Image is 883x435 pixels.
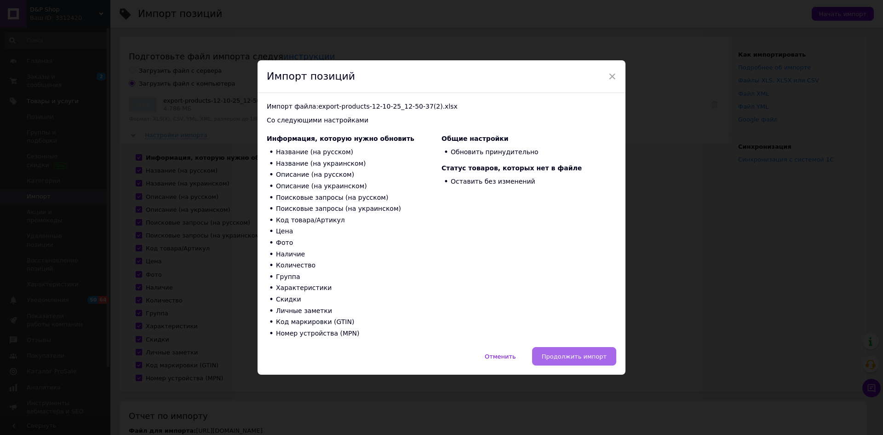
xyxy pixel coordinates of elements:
[267,116,616,125] div: Со следующими настройками
[267,226,441,238] li: Цена
[258,60,625,93] div: Импорт позиций
[441,135,509,142] span: Общие настройки
[267,249,441,260] li: Наличие
[267,294,441,305] li: Скидки
[608,69,616,84] span: ×
[532,347,616,365] button: Продолжить импорт
[267,203,441,215] li: Поисковые запросы (на украинском)
[542,353,607,360] span: Продолжить импорт
[267,135,414,142] span: Информация, которую нужно обновить
[441,176,616,188] li: Оставить без изменений
[267,215,441,226] li: Код товара/Артикул
[267,192,441,203] li: Поисковые запросы (на русском)
[267,283,441,294] li: Характеристики
[475,347,526,365] button: Отменить
[267,169,441,181] li: Описание (на русском)
[267,328,441,339] li: Номер устройства (MPN)
[267,158,441,169] li: Название (на украинском)
[267,317,441,328] li: Код маркировки (GTIN)
[267,102,616,111] div: Импорт файла: export-products-12-10-25_12-50-37(2).xlsx
[267,237,441,249] li: Фото
[267,260,441,272] li: Количество
[267,271,441,283] li: Группа
[485,353,516,360] span: Отменить
[267,147,441,158] li: Название (на русском)
[267,181,441,192] li: Описание (на украинском)
[267,305,441,317] li: Личные заметки
[441,147,616,158] li: Обновить принудительно
[441,164,582,172] span: Статус товаров, которых нет в файле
